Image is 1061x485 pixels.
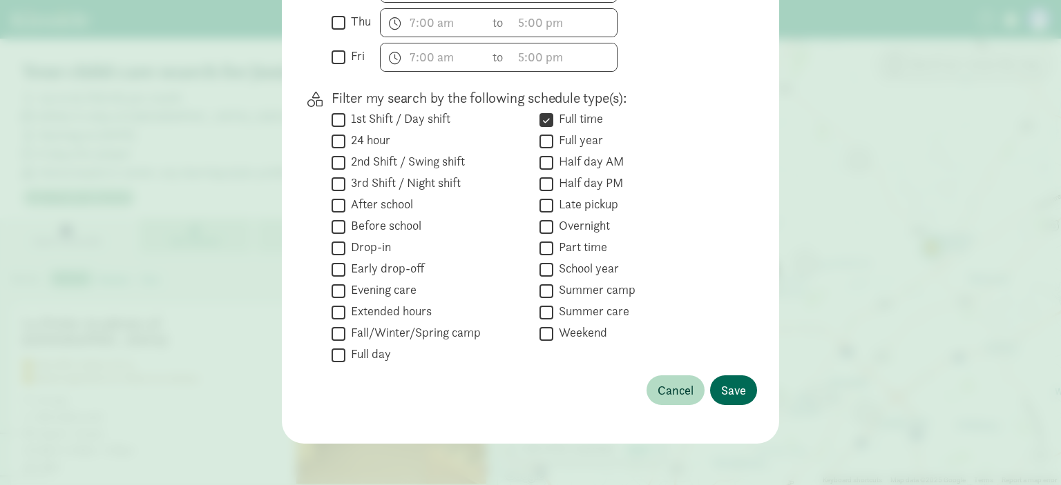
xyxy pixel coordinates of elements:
label: 1st Shift / Day shift [345,110,450,127]
label: 3rd Shift / Night shift [345,175,461,191]
input: 7:00 am [381,43,486,71]
label: School year [553,260,619,277]
label: Evening care [345,281,417,298]
button: Cancel [647,375,705,405]
span: to [493,13,505,32]
label: After school [345,196,413,212]
span: to [493,48,505,66]
span: Save [721,381,746,399]
label: Full day [345,346,391,362]
label: Before school [345,217,421,234]
button: Save [710,375,757,405]
label: Extended hours [345,303,432,319]
label: 2nd Shift / Swing shift [345,153,465,170]
label: Late pickup [553,196,618,212]
input: 5:00 pm [512,9,617,37]
label: Fall/Winter/Spring camp [345,324,481,341]
label: Full year [553,132,603,148]
span: Cancel [658,381,694,399]
label: Overnight [553,217,610,234]
p: Filter my search by the following schedule type(s): [332,88,735,108]
label: 24 hour [345,132,390,148]
label: Summer care [553,303,629,319]
label: Summer camp [553,281,635,298]
input: 7:00 am [381,9,486,37]
input: 5:00 pm [512,43,617,71]
label: Drop-in [345,239,391,255]
label: Part time [553,239,607,255]
label: Full time [553,110,603,127]
label: thu [345,13,371,30]
label: Half day AM [553,153,624,170]
label: Weekend [553,324,607,341]
label: Half day PM [553,175,623,191]
label: Early drop-off [345,260,424,277]
label: fri [345,48,365,64]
